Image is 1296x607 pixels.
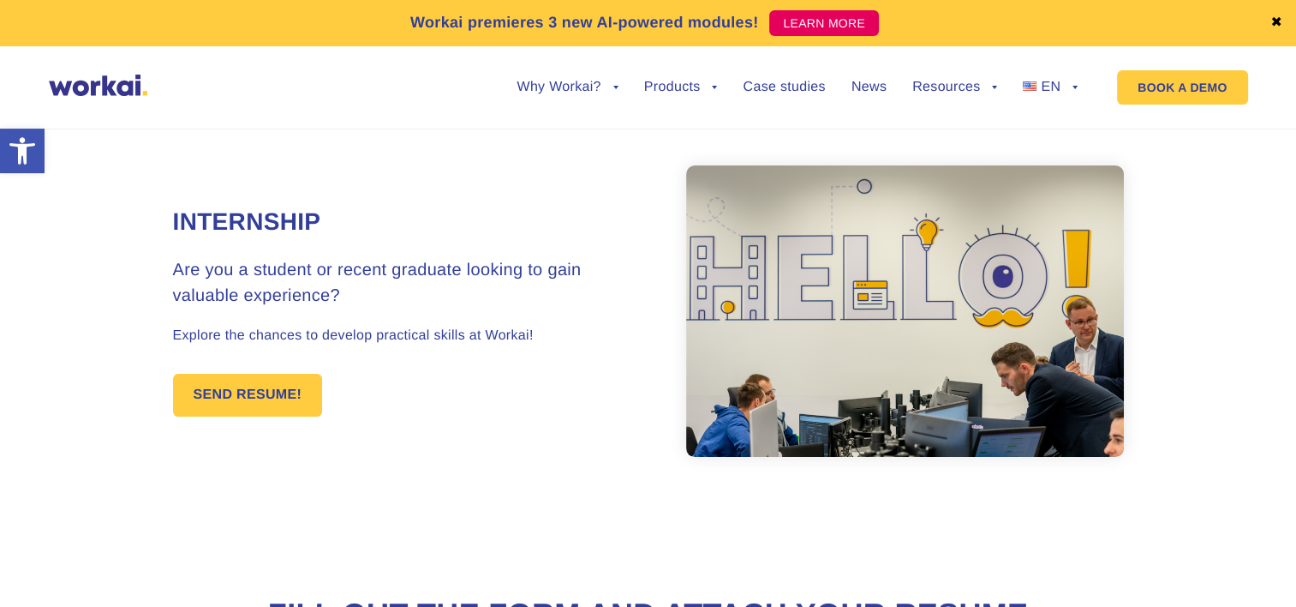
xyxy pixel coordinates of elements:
[4,562,15,573] input: I hereby consent to the processing of my personal data of a special category contained in my appl...
[851,81,887,94] a: News
[4,472,15,484] input: I hereby consent to the processing of the personal data I have provided during the recruitment pr...
[173,374,323,417] a: SEND RESUME!
[173,261,582,305] span: Are you a student or recent graduate looking to gain valuable experience?
[912,81,997,94] a: Resources
[403,70,540,87] span: Mobile phone number
[517,81,618,94] a: Why Workai?
[403,91,798,125] input: Phone
[173,208,321,235] strong: Internship
[743,81,825,94] a: Case studies
[1041,80,1060,94] span: EN
[769,10,879,36] a: LEARN MORE
[1117,70,1247,105] a: BOOK A DEMO
[403,21,798,55] input: Last name
[4,471,774,519] span: I hereby consent to the processing of the personal data I have provided during the recruitment pr...
[410,11,759,34] p: Workai premieres 3 new AI-powered modules!
[1270,16,1282,30] a: ✖
[173,326,648,346] p: Explore the chances to develop practical skills at Workai!
[644,81,718,94] a: Products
